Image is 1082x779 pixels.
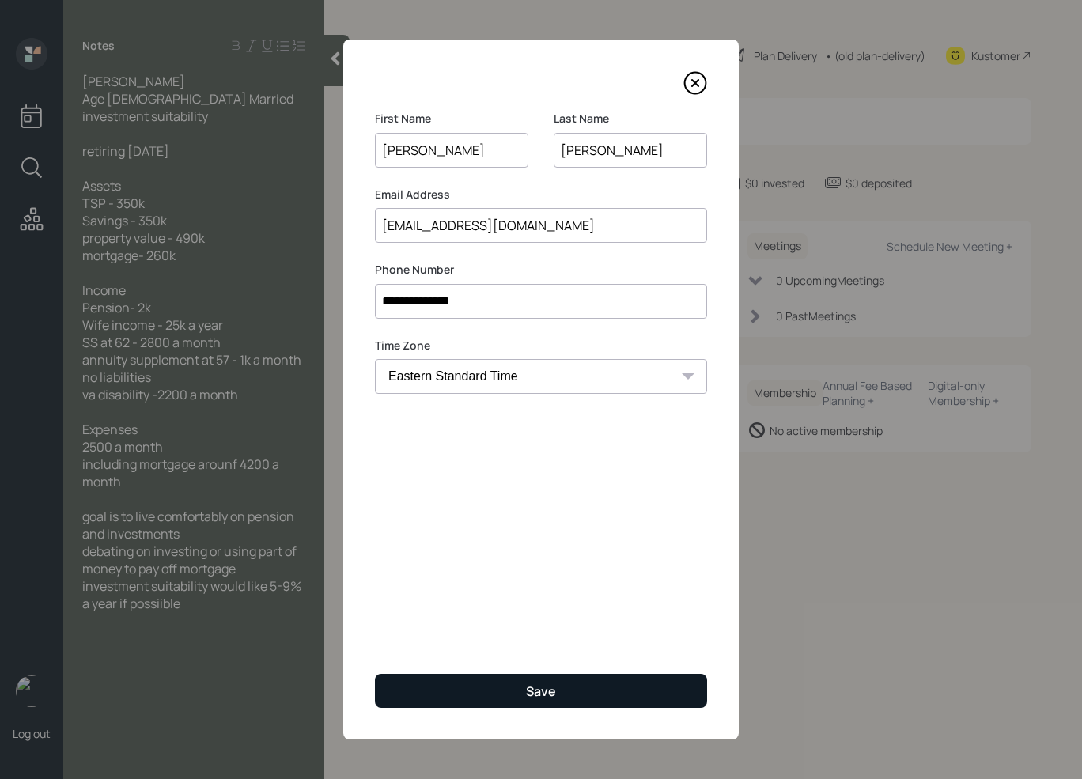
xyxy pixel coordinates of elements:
label: First Name [375,111,528,127]
div: Save [526,683,556,700]
button: Save [375,674,707,708]
label: Email Address [375,187,707,202]
label: Phone Number [375,262,707,278]
label: Last Name [554,111,707,127]
label: Time Zone [375,338,707,354]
